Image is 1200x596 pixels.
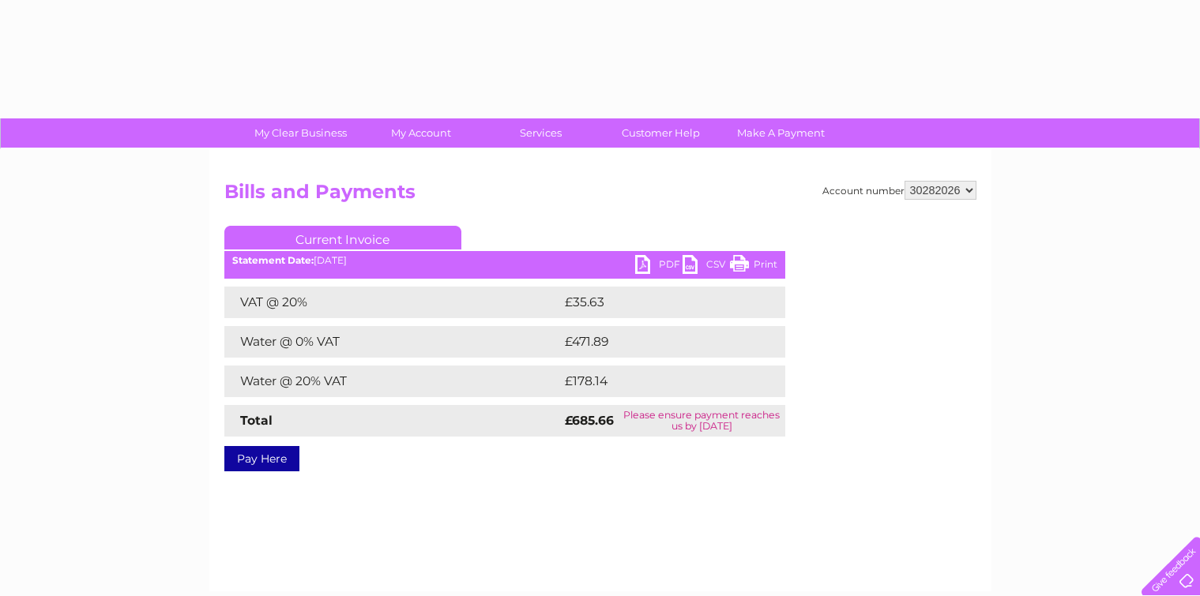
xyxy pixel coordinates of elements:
[596,118,726,148] a: Customer Help
[224,255,785,266] div: [DATE]
[224,446,299,471] a: Pay Here
[224,181,976,211] h2: Bills and Payments
[730,255,777,278] a: Print
[683,255,730,278] a: CSV
[822,181,976,200] div: Account number
[240,413,273,428] strong: Total
[635,255,683,278] a: PDF
[355,118,486,148] a: My Account
[235,118,366,148] a: My Clear Business
[476,118,606,148] a: Services
[232,254,314,266] b: Statement Date:
[565,413,614,428] strong: £685.66
[561,287,753,318] td: £35.63
[224,365,561,397] td: Water @ 20% VAT
[224,287,561,318] td: VAT @ 20%
[561,365,755,397] td: £178.14
[224,326,561,358] td: Water @ 0% VAT
[716,118,846,148] a: Make A Payment
[224,226,461,249] a: Current Invoice
[619,405,785,437] td: Please ensure payment reaches us by [DATE]
[561,326,756,358] td: £471.89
